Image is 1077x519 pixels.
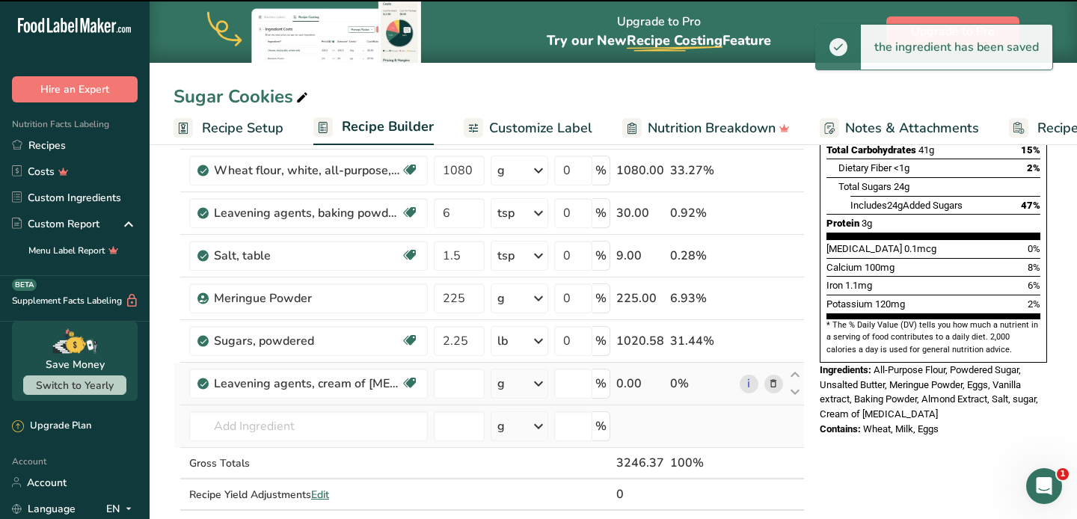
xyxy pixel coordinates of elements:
section: * The % Daily Value (DV) tells you how much a nutrient in a serving of food contributes to a dail... [826,319,1040,356]
span: 24g [887,200,903,211]
div: Upgrade to Pro [547,1,771,63]
div: Wheat flour, white, all-purpose, self-rising, enriched [214,162,401,179]
button: Switch to Yearly [23,375,126,395]
span: 6% [1028,280,1040,291]
a: Recipe Builder [313,110,434,146]
div: 225.00 [616,289,664,307]
span: Dietary Fiber [838,162,892,173]
a: i [740,375,758,393]
span: Calcium [826,262,862,273]
div: 100% [670,454,734,472]
span: Protein [826,218,859,229]
div: Save Money [46,357,105,372]
span: 8% [1028,262,1040,273]
div: g [497,417,505,435]
span: 2% [1028,298,1040,310]
div: g [497,375,505,393]
span: Recipe Costing [627,31,722,49]
span: 24g [894,181,909,192]
div: Custom Report [12,216,99,232]
span: Upgrade to Pro [911,22,995,40]
span: Edit [311,488,329,502]
span: <1g [894,162,909,173]
div: Meringue Powder [214,289,401,307]
span: Customize Label [489,118,592,138]
span: Total Carbohydrates [826,144,916,156]
div: BETA [12,279,37,291]
div: tsp [497,204,515,222]
a: Nutrition Breakdown [622,111,790,145]
div: 0.00 [616,375,664,393]
span: Wheat, Milk, Eggs [863,423,939,434]
button: Hire an Expert [12,76,138,102]
a: Notes & Attachments [820,111,979,145]
a: Recipe Setup [174,111,283,145]
span: Total Sugars [838,181,892,192]
div: 9.00 [616,247,664,265]
div: 6.93% [670,289,734,307]
div: Gross Totals [189,455,428,471]
div: lb [497,332,508,350]
div: 1080.00 [616,162,664,179]
span: Switch to Yearly [36,378,114,393]
div: 0.92% [670,204,734,222]
div: EN [106,500,138,518]
a: Customize Label [464,111,592,145]
div: Recipe Yield Adjustments [189,487,428,503]
span: 2% [1027,162,1040,173]
div: Sugars, powdered [214,332,401,350]
div: tsp [497,247,515,265]
span: 0% [1028,243,1040,254]
div: 31.44% [670,332,734,350]
div: Leavening agents, baking powder, low-sodium [214,204,401,222]
span: Recipe Setup [202,118,283,138]
span: Iron [826,280,843,291]
span: 1.1mg [845,280,872,291]
span: Notes & Attachments [845,118,979,138]
span: 47% [1021,200,1040,211]
div: Sugar Cookies [174,83,311,110]
div: 30.00 [616,204,664,222]
span: [MEDICAL_DATA] [826,243,902,254]
span: 41g [918,144,934,156]
span: 1 [1057,468,1069,480]
span: 0.1mcg [904,243,936,254]
div: 0 [616,485,664,503]
div: Upgrade Plan [12,419,91,434]
div: 0% [670,375,734,393]
span: Recipe Builder [342,117,434,137]
div: 1020.58 [616,332,664,350]
span: Ingredients: [820,364,871,375]
div: Leavening agents, cream of [MEDICAL_DATA] [214,375,401,393]
span: 100mg [865,262,895,273]
div: 0.28% [670,247,734,265]
span: Try our New Feature [547,31,771,49]
div: 3246.37 [616,454,664,472]
div: g [497,289,505,307]
span: 3g [862,218,872,229]
span: 15% [1021,144,1040,156]
div: g [497,162,505,179]
div: Salt, table [214,247,401,265]
span: Contains: [820,423,861,434]
button: Upgrade to Pro [886,16,1019,46]
div: the ingredient has been saved [861,25,1052,70]
span: 120mg [875,298,905,310]
div: 33.27% [670,162,734,179]
span: Includes Added Sugars [850,200,963,211]
span: Potassium [826,298,873,310]
iframe: Intercom live chat [1026,468,1062,504]
span: All-Purpose Flour, Powdered Sugar, Unsalted Butter, Meringue Powder, Eggs, Vanilla extract, Bakin... [820,364,1038,420]
span: Nutrition Breakdown [648,118,776,138]
input: Add Ingredient [189,411,428,441]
